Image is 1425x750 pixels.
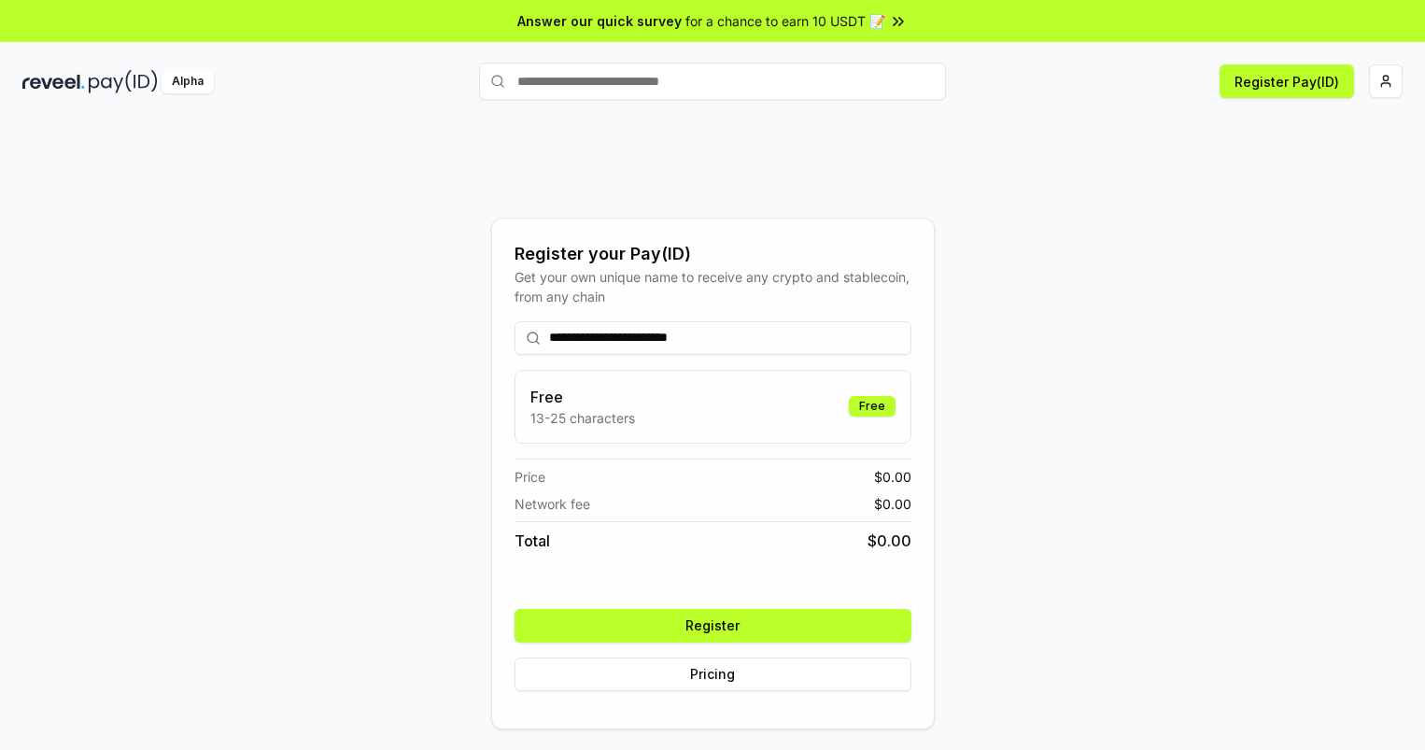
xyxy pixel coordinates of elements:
[515,658,911,691] button: Pricing
[530,386,635,408] h3: Free
[515,267,911,306] div: Get your own unique name to receive any crypto and stablecoin, from any chain
[685,11,885,31] span: for a chance to earn 10 USDT 📝
[89,70,158,93] img: pay_id
[515,530,550,552] span: Total
[1220,64,1354,98] button: Register Pay(ID)
[515,467,545,487] span: Price
[162,70,214,93] div: Alpha
[515,494,590,514] span: Network fee
[868,530,911,552] span: $ 0.00
[517,11,682,31] span: Answer our quick survey
[874,467,911,487] span: $ 0.00
[849,396,896,417] div: Free
[530,408,635,428] p: 13-25 characters
[874,494,911,514] span: $ 0.00
[515,609,911,643] button: Register
[515,241,911,267] div: Register your Pay(ID)
[22,70,85,93] img: reveel_dark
